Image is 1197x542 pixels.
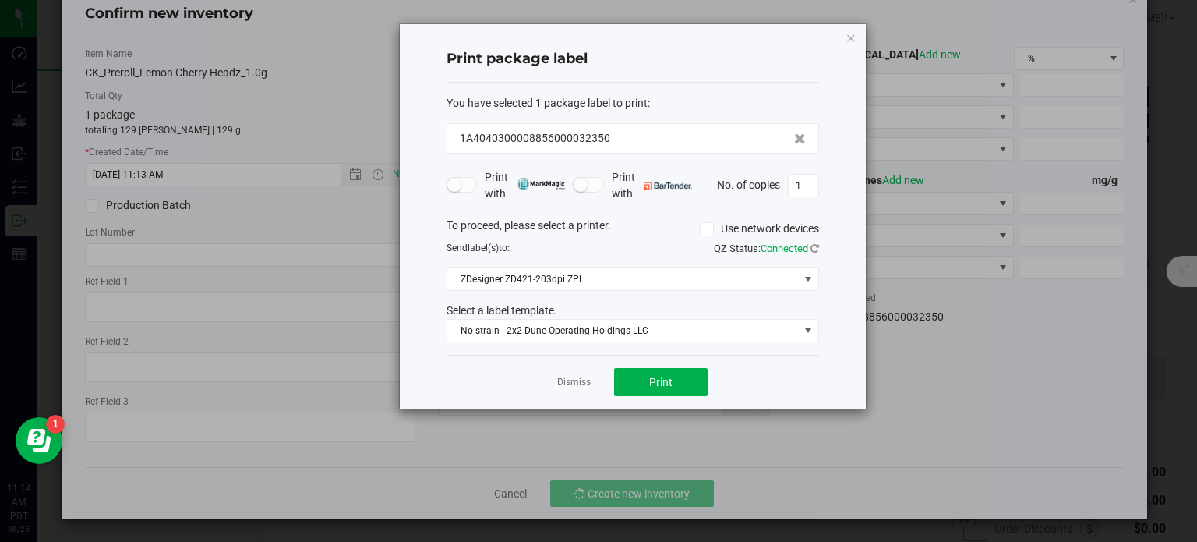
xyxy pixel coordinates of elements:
div: To proceed, please select a printer. [435,218,831,241]
span: Connected [761,243,808,254]
iframe: Resource center unread badge [46,415,65,434]
span: Print with [612,169,692,202]
span: No. of copies [717,178,780,190]
iframe: Resource center [16,417,62,464]
img: bartender.png [644,182,692,190]
button: Print [614,368,708,396]
span: QZ Status: [714,243,819,254]
span: label(s) [468,243,499,253]
span: Print with [485,169,565,202]
span: You have selected 1 package label to print [447,97,648,109]
a: Dismiss [557,376,591,389]
span: No strain - 2x2 Dune Operating Holdings LLC [447,320,799,342]
div: : [447,95,819,112]
h4: Print package label [447,49,819,69]
label: Use network devices [700,221,819,237]
span: 1A4040300008856000032350 [460,130,610,147]
span: ZDesigner ZD421-203dpi ZPL [447,268,799,290]
div: Select a label template. [435,303,831,319]
img: mark_magic_cybra.png [517,178,565,190]
span: Send to: [447,243,510,253]
span: Print [649,376,673,388]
